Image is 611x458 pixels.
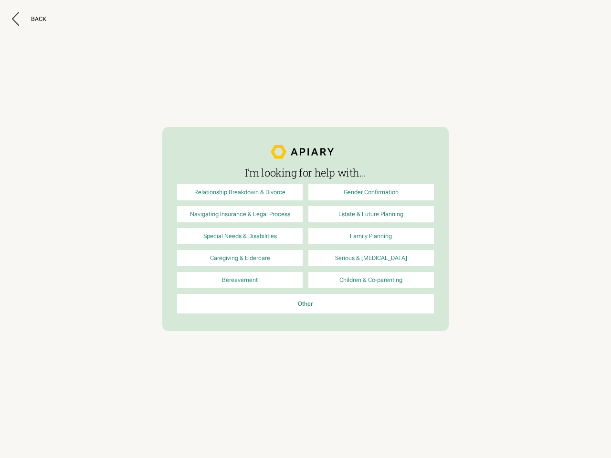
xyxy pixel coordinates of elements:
[308,206,433,222] a: Estate & Future Planning
[177,272,302,288] a: Bereavement
[308,228,433,244] a: Family Planning
[177,184,302,200] a: Relationship Breakdown & Divorce
[177,206,302,222] a: Navigating Insurance & Legal Process
[12,12,46,26] button: Back
[31,15,46,23] div: Back
[177,167,433,178] h3: I’m looking for help with...
[177,250,302,266] a: Caregiving & Eldercare
[308,184,433,200] a: Gender Confirmation
[177,294,433,313] a: Other
[177,228,302,244] a: Special Needs & Disabilities
[308,272,433,288] a: Children & Co-parenting
[308,250,433,266] a: Serious & [MEDICAL_DATA]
